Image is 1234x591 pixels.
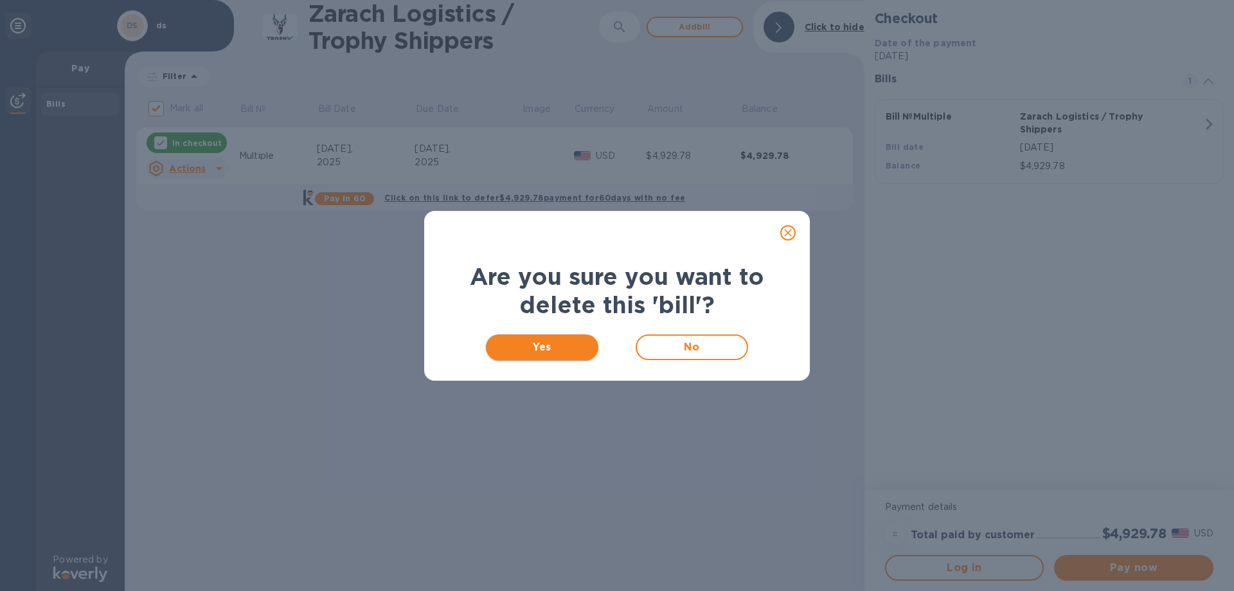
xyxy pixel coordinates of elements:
[773,217,803,248] button: close
[470,262,764,319] b: Are you sure you want to delete this 'bill'?
[647,340,737,355] span: No
[486,334,598,360] button: Yes
[496,340,588,355] span: Yes
[636,334,748,360] button: No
